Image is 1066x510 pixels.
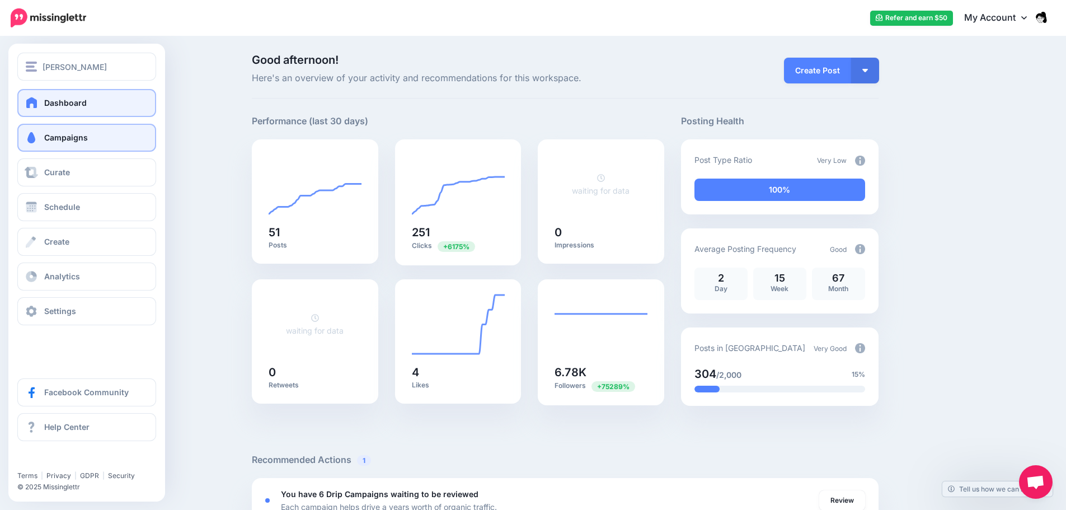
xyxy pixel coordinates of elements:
span: Schedule [44,202,80,212]
h5: Performance (last 30 days) [252,114,368,128]
span: Very Low [817,156,847,165]
img: arrow-down-white.png [862,69,868,72]
span: Previous period: 9 [591,381,635,392]
a: Campaigns [17,124,156,152]
h5: 4 [412,367,505,378]
li: © 2025 Missinglettr [17,481,163,493]
h5: 6.78K [555,367,647,378]
a: Help Center [17,413,156,441]
img: info-circle-grey.png [855,156,865,166]
span: Good afternoon! [252,53,339,67]
b: You have 6 Drip Campaigns waiting to be reviewed [281,489,478,499]
p: Impressions [555,241,647,250]
span: 15% [852,369,865,380]
a: Refer and earn $50 [870,11,953,26]
span: Week [771,284,788,293]
span: [PERSON_NAME] [43,60,107,73]
h5: Recommended Actions [252,453,879,467]
p: 67 [818,273,860,283]
span: Previous period: 4 [438,241,475,252]
a: My Account [953,4,1049,32]
p: 2 [700,273,742,283]
a: waiting for data [286,313,344,335]
span: 1 [357,455,371,466]
img: menu.png [26,62,37,72]
div: <div class='status-dot small red margin-right'></div>Error [265,498,270,503]
div: 15% of your posts in the last 30 days have been from Drip Campaigns [694,386,720,392]
span: Very Good [814,344,847,353]
div: 100% of your posts in the last 30 days have been from Drip Campaigns [694,179,865,201]
span: Campaigns [44,133,88,142]
a: Create [17,228,156,256]
span: /2,000 [716,370,741,380]
a: Facebook Community [17,378,156,406]
h5: 0 [555,227,647,238]
div: Open chat [1019,465,1053,499]
span: Good [830,245,847,254]
span: 304 [694,367,716,381]
p: Followers [555,381,647,391]
span: Settings [44,306,76,316]
button: [PERSON_NAME] [17,53,156,81]
a: Curate [17,158,156,186]
p: Posts [269,241,361,250]
img: info-circle-grey.png [855,244,865,254]
h5: 251 [412,227,505,238]
iframe: Twitter Follow Button [17,455,102,466]
a: Create Post [784,58,851,83]
span: | [41,471,43,480]
span: Day [715,284,727,293]
a: Analytics [17,263,156,291]
span: Create [44,237,69,246]
span: Analytics [44,272,80,281]
a: Privacy [46,471,71,480]
h5: 0 [269,367,361,378]
span: Here's an overview of your activity and recommendations for this workspace. [252,71,664,86]
h5: 51 [269,227,361,238]
span: Facebook Community [44,387,129,397]
p: Clicks [412,241,505,251]
a: Schedule [17,193,156,221]
a: Terms [17,471,37,480]
span: Month [828,284,848,293]
a: GDPR [80,471,99,480]
a: Dashboard [17,89,156,117]
p: 15 [759,273,801,283]
span: Help Center [44,422,90,432]
p: Retweets [269,381,361,390]
p: Likes [412,381,505,390]
p: Post Type Ratio [694,153,752,166]
span: Curate [44,167,70,177]
img: Missinglettr [11,8,86,27]
span: | [74,471,77,480]
h5: Posting Health [681,114,879,128]
a: Settings [17,297,156,325]
span: Dashboard [44,98,87,107]
p: Posts in [GEOGRAPHIC_DATA] [694,341,805,354]
a: waiting for data [572,173,630,195]
span: | [102,471,105,480]
img: info-circle-grey.png [855,343,865,353]
a: Security [108,471,135,480]
p: Average Posting Frequency [694,242,796,255]
a: Tell us how we can improve [942,481,1053,497]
